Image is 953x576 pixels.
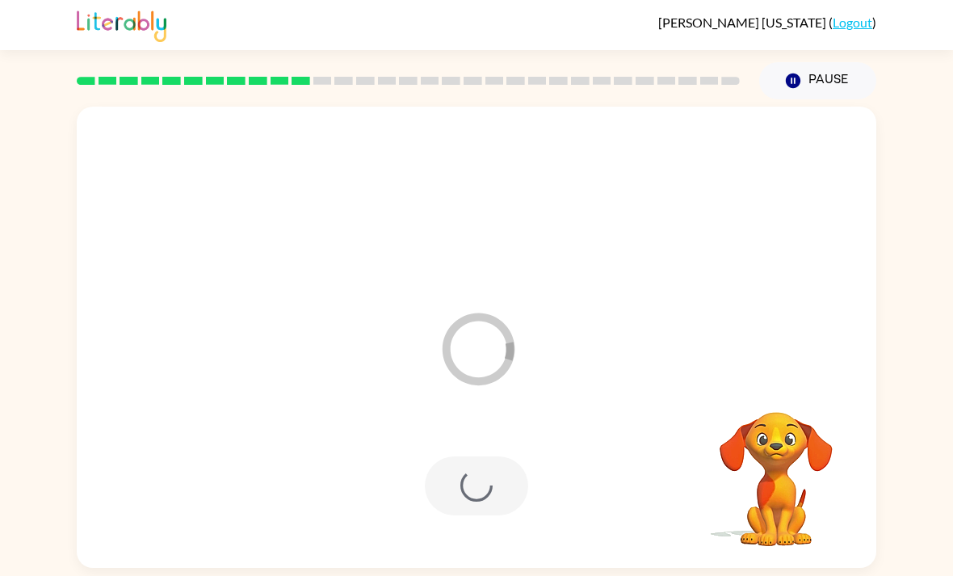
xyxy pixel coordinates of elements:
button: Pause [759,62,876,99]
div: ( ) [658,15,876,30]
img: Literably [77,6,166,42]
video: Your browser must support playing .mp4 files to use Literably. Please try using another browser. [695,387,857,549]
a: Logout [833,15,872,30]
span: [PERSON_NAME] [US_STATE] [658,15,829,30]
